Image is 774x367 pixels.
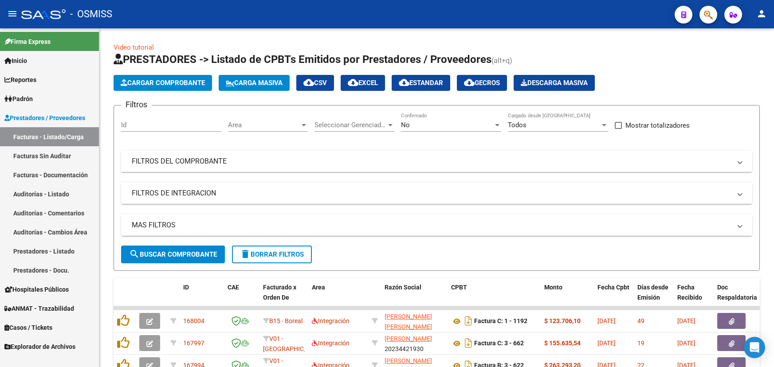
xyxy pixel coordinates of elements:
span: No [401,121,410,129]
span: Hospitales Públicos [4,285,69,294]
span: - OSMISS [70,4,112,24]
span: Razón Social [385,284,421,291]
mat-icon: cloud_download [464,77,475,88]
datatable-header-cell: ID [180,278,224,317]
span: Cargar Comprobante [121,79,205,87]
i: Descargar documento [463,336,474,350]
mat-icon: menu [7,8,18,19]
span: Area [312,284,325,291]
mat-icon: delete [240,249,251,259]
button: EXCEL [341,75,385,91]
span: CPBT [451,284,467,291]
mat-panel-title: MAS FILTROS [132,220,731,230]
i: Descargar documento [463,314,474,328]
span: Fecha Cpbt [597,284,629,291]
strong: Factura C: 1 - 1192 [474,318,527,325]
span: [DATE] [677,317,695,324]
datatable-header-cell: Días desde Emisión [634,278,674,317]
mat-expansion-panel-header: FILTROS DEL COMPROBANTE [121,151,752,172]
mat-icon: cloud_download [348,77,358,88]
span: CSV [303,79,327,87]
datatable-header-cell: Monto [541,278,594,317]
datatable-header-cell: CPBT [448,278,541,317]
button: Buscar Comprobante [121,246,225,263]
app-download-masive: Descarga masiva de comprobantes (adjuntos) [514,75,595,91]
datatable-header-cell: CAE [224,278,259,317]
datatable-header-cell: Area [308,278,368,317]
span: [DATE] [597,340,616,347]
a: Video tutorial [114,43,154,51]
span: CAE [228,284,239,291]
span: Padrón [4,94,33,104]
strong: $ 123.706,10 [544,317,581,324]
span: Descarga Masiva [521,79,588,87]
span: Area [228,121,300,129]
span: Borrar Filtros [240,250,304,258]
mat-expansion-panel-header: MAS FILTROS [121,215,752,236]
span: Buscar Comprobante [129,250,217,258]
mat-icon: person [756,8,767,19]
span: Facturado x Orden De [263,284,296,301]
span: 49 [637,317,644,324]
mat-icon: search [129,249,140,259]
span: Carga Masiva [226,79,283,87]
span: Integración [312,340,350,347]
button: Carga Masiva [219,75,290,91]
mat-panel-title: FILTROS DE INTEGRACION [132,188,731,198]
div: 27374197520 [385,312,444,330]
button: Gecros [457,75,507,91]
span: Gecros [464,79,500,87]
span: [DATE] [677,340,695,347]
span: Integración [312,317,350,324]
button: Estandar [392,75,450,91]
span: 168004 [183,317,204,324]
span: Monto [544,284,562,291]
span: Firma Express [4,37,51,47]
mat-panel-title: FILTROS DEL COMPROBANTE [132,156,731,166]
span: [PERSON_NAME] [PERSON_NAME] [385,313,432,330]
span: (alt+q) [491,56,512,65]
span: Mostrar totalizadores [625,120,690,131]
span: Prestadores / Proveedores [4,113,85,123]
button: Cargar Comprobante [114,75,212,91]
span: Estandar [399,79,443,87]
span: Doc Respaldatoria [717,284,757,301]
button: CSV [296,75,334,91]
button: Borrar Filtros [232,246,312,263]
mat-icon: cloud_download [399,77,409,88]
mat-expansion-panel-header: FILTROS DE INTEGRACION [121,183,752,204]
span: [PERSON_NAME] [385,335,432,342]
span: EXCEL [348,79,378,87]
span: Seleccionar Gerenciador [314,121,386,129]
span: [DATE] [597,317,616,324]
span: Fecha Recibido [677,284,702,301]
datatable-header-cell: Razón Social [381,278,448,317]
div: 20234421930 [385,334,444,352]
span: [PERSON_NAME] [385,357,432,364]
span: Reportes [4,75,36,85]
button: Descarga Masiva [514,75,595,91]
h3: Filtros [121,98,152,111]
datatable-header-cell: Fecha Recibido [674,278,714,317]
datatable-header-cell: Doc Respaldatoria [714,278,767,317]
span: ID [183,284,189,291]
mat-icon: cloud_download [303,77,314,88]
span: 167997 [183,340,204,347]
span: B15 - Boreal [269,317,303,324]
span: 19 [637,340,644,347]
span: Días desde Emisión [637,284,668,301]
span: Casos / Tickets [4,323,52,332]
span: Todos [508,121,526,129]
strong: Factura C: 3 - 662 [474,340,524,347]
strong: $ 155.635,54 [544,340,581,347]
span: Explorador de Archivos [4,342,75,351]
span: ANMAT - Trazabilidad [4,304,74,313]
datatable-header-cell: Facturado x Orden De [259,278,308,317]
datatable-header-cell: Fecha Cpbt [594,278,634,317]
span: Inicio [4,56,27,66]
div: Open Intercom Messenger [744,337,765,358]
span: PRESTADORES -> Listado de CPBTs Emitidos por Prestadores / Proveedores [114,53,491,66]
